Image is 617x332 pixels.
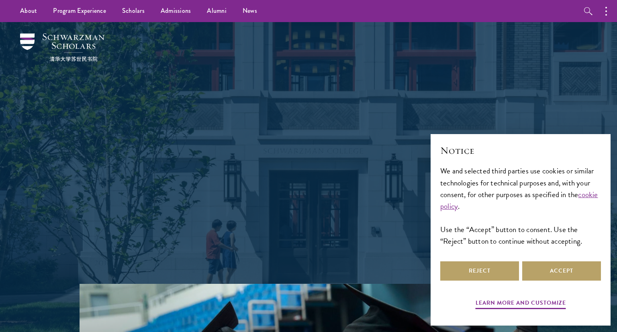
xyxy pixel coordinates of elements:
[440,144,601,157] h2: Notice
[20,33,104,61] img: Schwarzman Scholars
[522,261,601,281] button: Accept
[440,261,519,281] button: Reject
[440,189,598,212] a: cookie policy
[440,165,601,246] div: We and selected third parties use cookies or similar technologies for technical purposes and, wit...
[476,298,566,310] button: Learn more and customize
